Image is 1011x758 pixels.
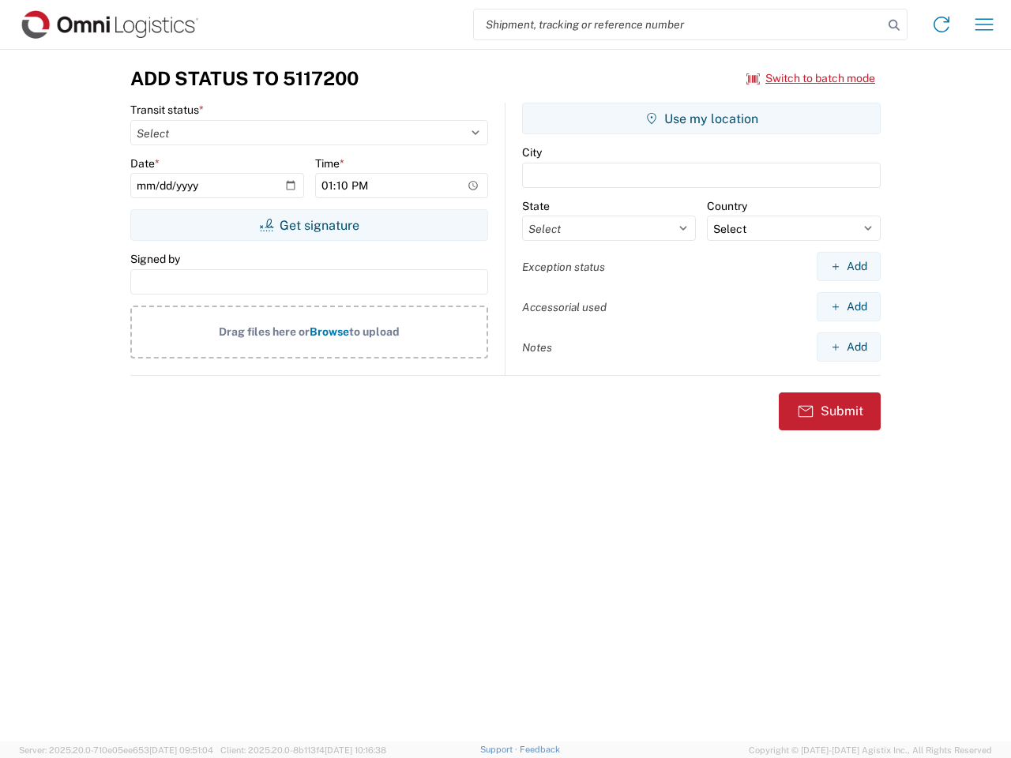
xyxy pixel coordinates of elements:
[130,103,204,117] label: Transit status
[315,156,344,171] label: Time
[19,745,213,755] span: Server: 2025.20.0-710e05ee653
[746,66,875,92] button: Switch to batch mode
[817,292,881,321] button: Add
[474,9,883,39] input: Shipment, tracking or reference number
[749,743,992,757] span: Copyright © [DATE]-[DATE] Agistix Inc., All Rights Reserved
[480,745,520,754] a: Support
[520,745,560,754] a: Feedback
[817,332,881,362] button: Add
[522,340,552,355] label: Notes
[149,745,213,755] span: [DATE] 09:51:04
[817,252,881,281] button: Add
[707,199,747,213] label: Country
[325,745,386,755] span: [DATE] 10:16:38
[522,260,605,274] label: Exception status
[130,252,180,266] label: Signed by
[220,745,386,755] span: Client: 2025.20.0-8b113f4
[219,325,310,338] span: Drag files here or
[522,103,881,134] button: Use my location
[522,199,550,213] label: State
[130,209,488,241] button: Get signature
[310,325,349,338] span: Browse
[522,300,607,314] label: Accessorial used
[130,67,359,90] h3: Add Status to 5117200
[779,392,881,430] button: Submit
[349,325,400,338] span: to upload
[130,156,160,171] label: Date
[522,145,542,159] label: City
